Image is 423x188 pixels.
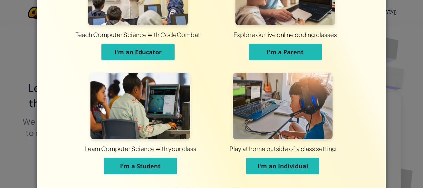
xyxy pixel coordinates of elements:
button: I'm a Parent [249,44,322,60]
span: I'm an Educator [114,48,162,56]
span: I'm a Student [120,162,161,170]
button: I'm a Student [104,158,177,174]
span: I'm an Individual [257,162,308,170]
button: I'm an Individual [246,158,319,174]
img: For Individuals [233,73,333,139]
img: For Students [90,73,190,139]
button: I'm an Educator [101,44,175,60]
span: I'm a Parent [267,48,304,56]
